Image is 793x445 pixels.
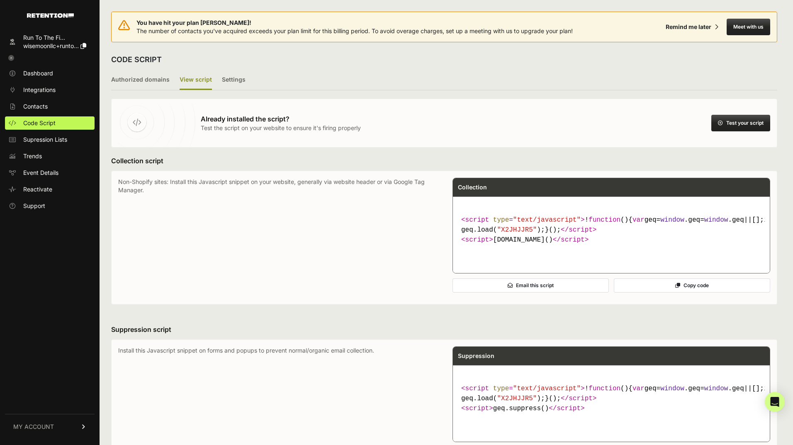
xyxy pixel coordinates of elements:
[111,70,170,90] label: Authorized domains
[5,83,95,97] a: Integrations
[5,67,95,80] a: Dashboard
[662,19,722,34] button: Remind me later
[23,69,53,77] span: Dashboard
[549,405,584,412] span: </ >
[23,185,52,193] span: Reactivate
[461,385,585,392] span: < = >
[557,405,581,412] span: script
[5,100,95,113] a: Contacts
[5,183,95,196] a: Reactivate
[201,114,361,124] h3: Already installed the script?
[764,216,772,224] span: if
[180,70,212,90] label: View script
[5,133,95,146] a: Supression Lists
[23,34,86,42] div: Run To The Fi...
[458,212,765,248] code: [DOMAIN_NAME]()
[765,392,785,412] div: Open Intercom Messenger
[23,119,56,127] span: Code Script
[201,124,361,132] p: Test the script on your website to ensure it's firing properly
[461,236,493,244] span: < >
[614,278,770,293] button: Copy code
[5,166,95,179] a: Event Details
[465,216,489,224] span: script
[561,226,596,234] span: </ >
[13,423,54,431] span: MY ACCOUNT
[23,42,79,49] span: wisemoonllc+runto...
[711,115,770,131] button: Test your script
[111,54,162,65] h2: CODE SCRIPT
[5,31,95,53] a: Run To The Fi... wisemoonllc+runto...
[461,216,585,224] span: < = >
[111,324,777,334] h3: Suppression script
[453,347,770,365] div: Suppression
[553,236,589,244] span: </ >
[589,385,620,392] span: function
[136,19,573,27] span: You have hit your plan [PERSON_NAME]!
[136,27,573,34] span: The number of contacts you've acquired exceeds your plan limit for this billing period. To avoid ...
[23,152,42,160] span: Trends
[458,380,765,417] code: geq.suppress()
[118,178,436,297] p: Non-Shopify sites: Install this Javascript snippet on your website, generally via website header ...
[704,216,728,224] span: window
[589,216,628,224] span: ( )
[764,385,772,392] span: if
[453,178,770,196] div: Collection
[569,395,593,402] span: script
[222,70,246,90] label: Settings
[497,226,537,234] span: "X2JHJJR5"
[5,414,95,439] a: MY ACCOUNT
[513,385,581,392] span: "text/javascript"
[23,135,67,144] span: Supression Lists
[27,13,74,18] img: Retention.com
[5,150,95,163] a: Trends
[660,385,684,392] span: window
[632,385,645,392] span: var
[111,156,777,166] h3: Collection script
[465,236,489,244] span: script
[5,199,95,213] a: Support
[497,395,537,402] span: "X2JHJJR5"
[589,216,620,224] span: function
[561,236,585,244] span: script
[461,405,493,412] span: < >
[660,216,684,224] span: window
[493,216,509,224] span: type
[727,19,770,35] button: Meet with us
[666,23,711,31] div: Remind me later
[513,216,581,224] span: "text/javascript"
[632,216,645,224] span: var
[23,169,58,177] span: Event Details
[23,202,45,210] span: Support
[23,102,48,111] span: Contacts
[465,405,489,412] span: script
[704,385,728,392] span: window
[589,385,628,392] span: ( )
[465,385,489,392] span: script
[493,385,509,392] span: type
[452,278,609,293] button: Email this script
[569,226,593,234] span: script
[5,116,95,130] a: Code Script
[561,395,596,402] span: </ >
[23,86,56,94] span: Integrations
